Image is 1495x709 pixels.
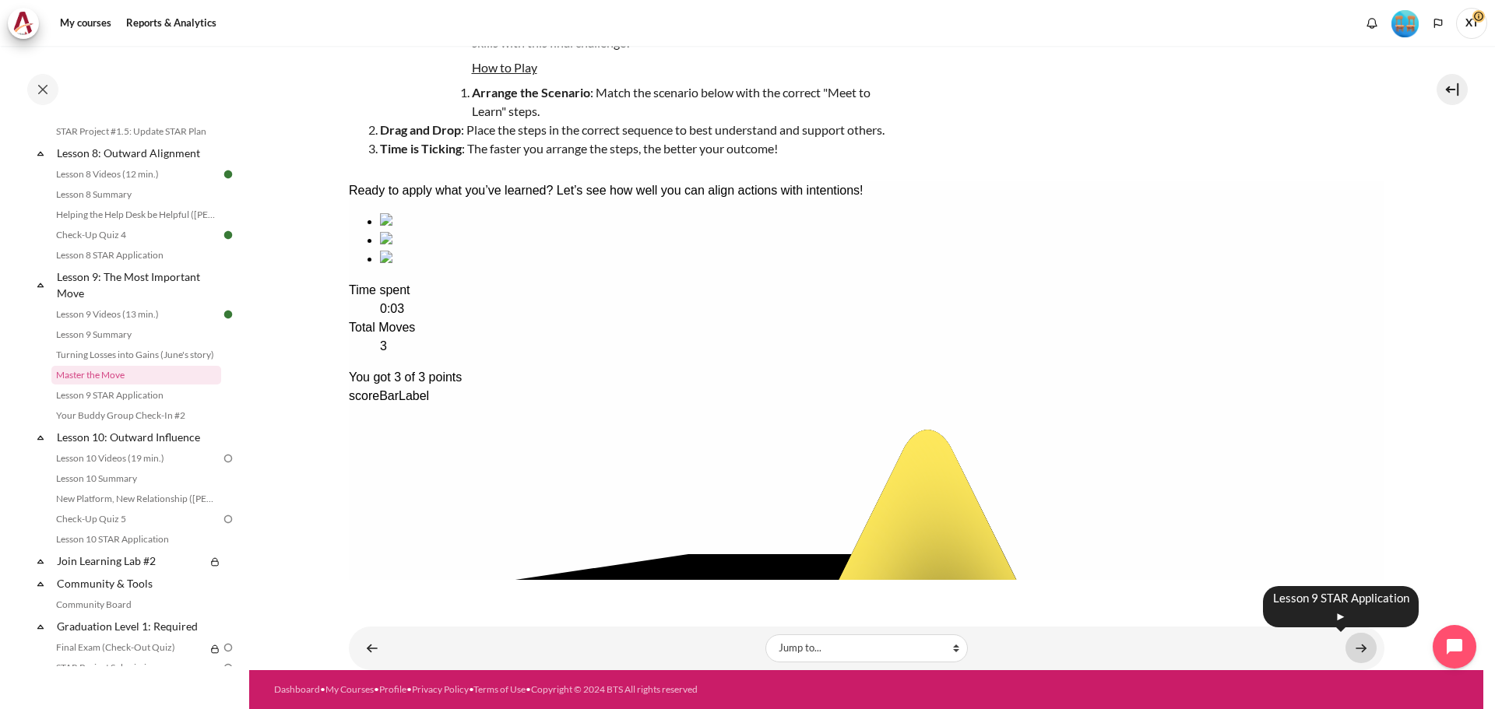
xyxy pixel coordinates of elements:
[51,510,221,528] a: Check-Up Quiz 5
[33,277,48,293] span: Collapse
[1263,586,1419,627] div: Lesson 9 STAR Application ►
[55,573,221,594] a: Community & Tools
[380,122,461,137] strong: Drag and Drop
[55,616,221,637] a: Graduation Level 1: Required
[51,205,221,224] a: Helping the Help Desk be Helpful ([PERSON_NAME]'s Story)
[379,683,406,695] a: Profile
[221,451,235,465] img: To do
[55,426,221,448] a: Lesson 10: Outward Influence
[380,121,894,139] li: : Place the steps in the correct sequence to best understand and support others.
[51,530,221,549] a: Lesson 10 STAR Application
[380,83,894,121] li: : Match the scenario below with the correct "Meet to Learn" steps.
[1360,12,1384,35] div: Show notification window with no new notifications
[33,553,48,569] span: Collapse
[51,366,221,384] a: Master the Move
[221,512,235,526] img: To do
[55,550,206,571] a: Join Learning Lab #2
[33,146,48,161] span: Collapse
[221,307,235,321] img: Done
[221,228,235,242] img: Done
[51,449,221,468] a: Lesson 10 Videos (19 min.)
[55,8,117,39] a: My courses
[531,683,698,695] a: Copyright © 2024 BTS All rights reserved
[51,638,206,657] a: Final Exam (Check-Out Quiz)
[51,185,221,204] a: Lesson 8 Summary
[1456,8,1487,39] a: User menu
[51,469,221,488] a: Lesson 10 Summary
[1391,9,1419,37] div: Level #4
[380,141,462,156] strong: Time is Ticking
[221,661,235,675] img: To do
[51,325,221,344] a: Lesson 9 Summary
[1385,9,1425,37] a: Level #4
[55,266,221,304] a: Lesson 9: The Most Important Move
[51,122,221,141] a: STAR Project #1.5: Update STAR Plan
[472,60,537,75] u: How to Play
[380,139,894,158] li: : The faster you arrange the steps, the better your outcome!
[274,683,320,695] a: Dashboard
[1456,8,1487,39] span: XT
[1391,10,1419,37] img: Level #4
[51,165,221,184] a: Lesson 8 Videos (12 min.)
[473,683,526,695] a: Terms of Use
[51,386,221,405] a: Lesson 9 STAR Application
[8,8,47,39] a: Architeck Architeck
[349,181,1384,580] iframe: Master the Move
[221,167,235,181] img: Done
[51,595,221,614] a: Community Board
[51,346,221,364] a: Turning Losses into Gains (June's story)
[33,576,48,591] span: Collapse
[55,142,221,163] a: Lesson 8: Outward Alignment
[51,490,221,508] a: New Platform, New Relationship ([PERSON_NAME]'s Story)
[51,246,221,265] a: Lesson 8 STAR Application
[221,641,235,655] img: To do
[51,226,221,244] a: Check-Up Quiz 4
[12,12,34,35] img: Architeck
[274,683,934,697] div: • • • • •
[472,85,590,100] strong: Arrange the Scenario
[51,406,221,425] a: Your Buddy Group Check-In #2
[325,683,374,695] a: My Courses
[412,683,469,695] a: Privacy Policy
[51,305,221,324] a: Lesson 9 Videos (13 min.)
[357,633,388,663] a: ◄ Turning Losses into Gains (June's story)
[33,619,48,634] span: Collapse
[121,8,222,39] a: Reports & Analytics
[1426,12,1450,35] button: Languages
[33,430,48,445] span: Collapse
[51,658,221,677] a: STAR Project Submission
